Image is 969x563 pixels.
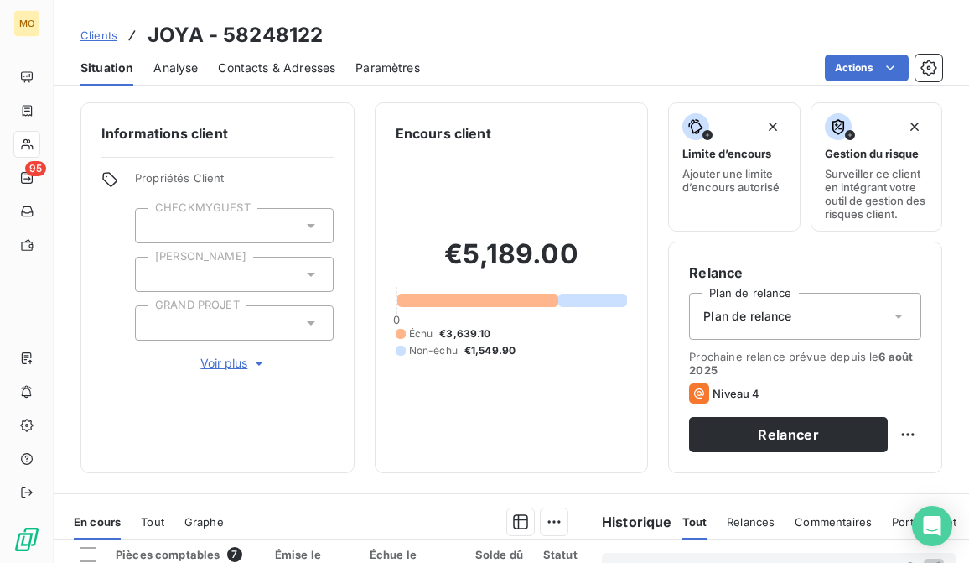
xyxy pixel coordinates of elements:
h3: JOYA - 58248122 [148,20,323,50]
span: Prochaine relance prévue depuis le [689,350,921,377]
h6: Historique [588,512,672,532]
span: Graphe [184,515,224,529]
span: Paramètres [355,60,420,76]
button: Relancer [689,417,888,452]
span: Ajouter une limite d’encours autorisé [682,167,785,194]
span: Analyse [153,60,198,76]
div: Statut [543,548,616,561]
h6: Informations client [101,123,334,143]
span: 7 [227,547,242,562]
span: Gestion du risque [825,147,919,160]
span: 0 [393,313,400,326]
span: Propriétés Client [135,171,334,195]
span: €1,549.90 [464,343,516,358]
span: 95 [25,161,46,176]
button: Gestion du risqueSurveiller ce client en intégrant votre outil de gestion des risques client. [811,102,942,232]
span: €3,639.10 [439,326,490,341]
span: Portail client [892,515,956,529]
div: Échue le [370,548,447,561]
button: Limite d’encoursAjouter une limite d’encours autorisé [668,102,800,232]
div: Pièces comptables [116,547,255,562]
span: Relances [727,515,775,529]
input: Ajouter une valeur [149,218,163,233]
input: Ajouter une valeur [149,315,163,331]
span: Tout [141,515,164,529]
a: 95 [13,164,39,191]
span: Voir plus [200,355,267,372]
span: Niveau 4 [712,387,759,400]
div: Open Intercom Messenger [912,506,952,546]
span: En cours [74,515,121,529]
a: Clients [80,27,117,44]
span: 6 août 2025 [689,350,913,377]
span: Clients [80,29,117,42]
span: Non-échu [409,343,458,358]
div: MO [13,10,40,37]
span: Commentaires [795,515,872,529]
button: Voir plus [135,354,334,373]
input: Ajouter une valeur [149,267,163,282]
span: Surveiller ce client en intégrant votre outil de gestion des risques client. [825,167,928,221]
div: Solde dû [466,548,522,561]
span: Échu [409,326,433,341]
button: Actions [825,55,909,81]
span: Contacts & Adresses [218,60,335,76]
span: Situation [80,60,133,76]
img: Logo LeanPay [13,526,40,553]
h2: €5,189.00 [396,237,628,288]
span: Tout [682,515,707,529]
h6: Relance [689,263,921,283]
span: Plan de relance [703,308,791,325]
span: Limite d’encours [682,147,771,160]
h6: Encours client [396,123,491,143]
div: Émise le [275,548,350,561]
